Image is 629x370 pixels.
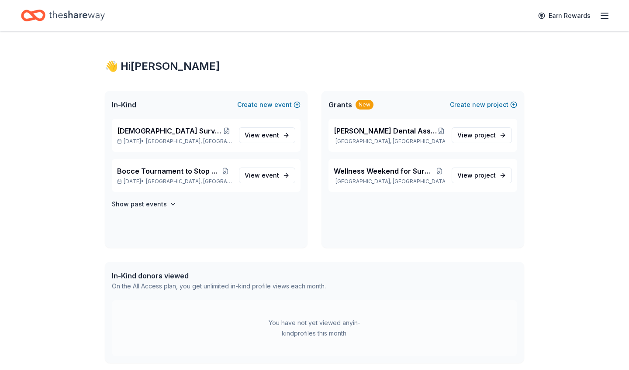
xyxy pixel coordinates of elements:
div: In-Kind donors viewed [112,271,326,281]
span: project [474,171,496,179]
span: Grants [328,99,352,110]
span: Wellness Weekend for Survivors of Trafficking [334,166,434,176]
p: [GEOGRAPHIC_DATA], [GEOGRAPHIC_DATA] [334,138,445,145]
span: View [457,130,496,140]
span: [PERSON_NAME] Dental Assistance Program for Survivors of Human Trafficking [334,126,438,136]
a: View project [452,168,512,183]
a: View project [452,127,512,143]
span: [DEMOGRAPHIC_DATA] Survivor Wellness Retreat [117,126,221,136]
button: Createnewproject [450,99,517,110]
p: [DATE] • [117,178,232,185]
span: [GEOGRAPHIC_DATA], [GEOGRAPHIC_DATA] [146,178,232,185]
span: project [474,131,496,139]
span: View [457,170,496,181]
span: View [245,130,279,140]
span: event [262,171,279,179]
span: event [262,131,279,139]
a: View event [239,168,295,183]
a: View event [239,127,295,143]
p: [DATE] • [117,138,232,145]
button: Createnewevent [237,99,301,110]
h4: Show past events [112,199,167,209]
div: On the All Access plan, you get unlimited in-kind profile views each month. [112,281,326,291]
div: New [356,100,373,110]
span: In-Kind [112,99,136,110]
div: You have not yet viewed any in-kind profiles this month. [260,318,369,339]
p: [GEOGRAPHIC_DATA], [GEOGRAPHIC_DATA] [334,178,445,185]
div: 👋 Hi [PERSON_NAME] [105,59,524,73]
button: Show past events [112,199,176,209]
span: new [472,99,485,110]
a: Earn Rewards [533,8,596,24]
a: Home [21,5,105,26]
span: [GEOGRAPHIC_DATA], [GEOGRAPHIC_DATA] [146,138,232,145]
span: View [245,170,279,181]
span: Bocce Tournament to Stop Trafficking [117,166,218,176]
span: new [259,99,273,110]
